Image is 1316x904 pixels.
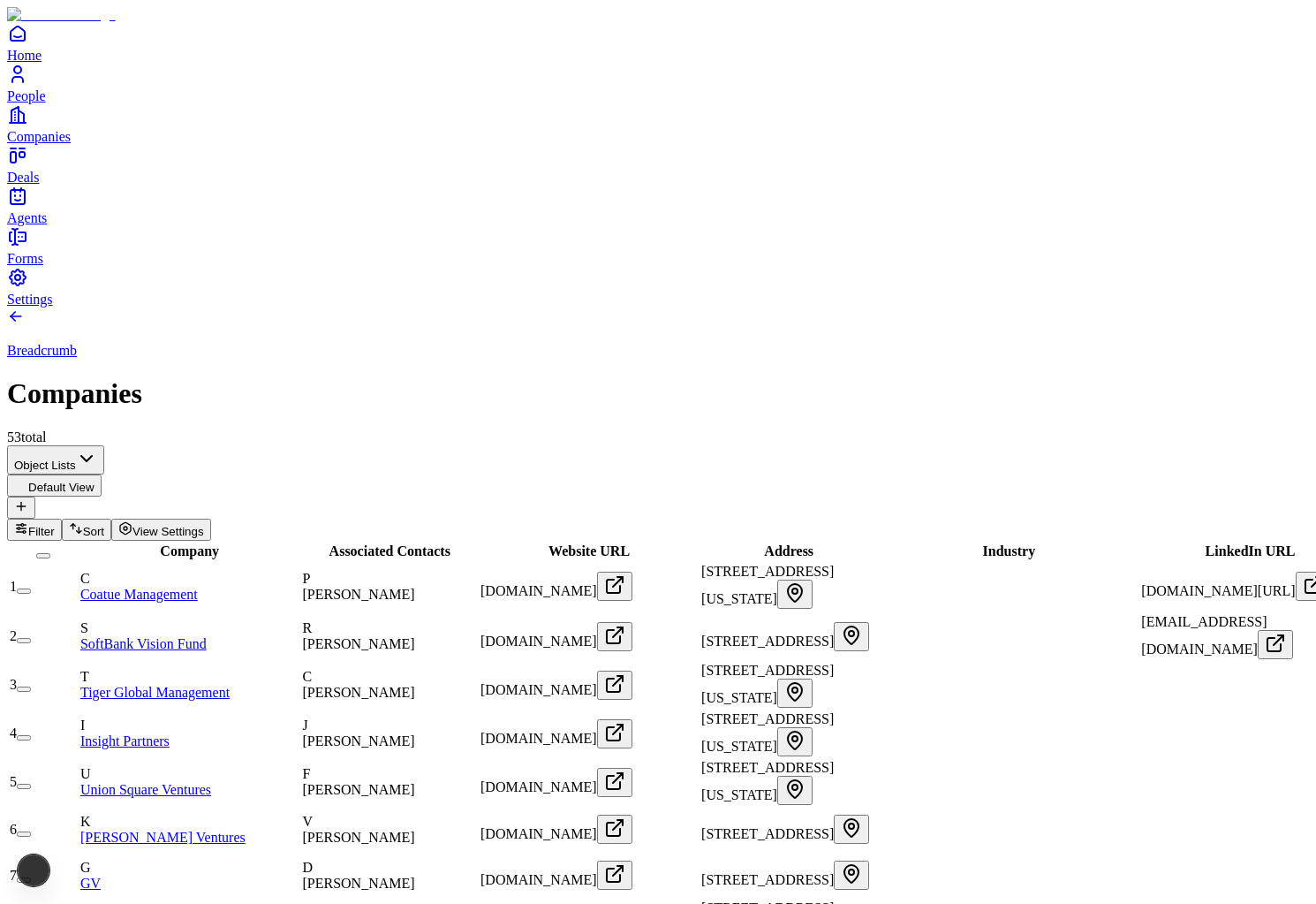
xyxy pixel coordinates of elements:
span: Home [7,48,42,63]
span: 5 [10,774,17,789]
span: [STREET_ADDRESS][US_STATE] [701,711,834,754]
a: GV [80,876,101,891]
a: Forms [7,226,1309,266]
span: Website URL [548,543,630,558]
a: Companies [7,104,1309,144]
button: Open [597,572,632,601]
button: Open [834,861,869,890]
span: Settings [7,292,53,307]
span: [EMAIL_ADDRESS][DOMAIN_NAME] [1141,614,1267,657]
a: Coatue Management [80,587,198,602]
div: I [80,718,299,733]
div: K [80,814,299,830]
div: F[PERSON_NAME] [302,766,477,798]
a: Tiger Global Management [80,685,230,700]
span: 7 [10,868,17,883]
span: Associated Contacts [329,543,450,558]
span: Company [160,543,219,558]
button: Open [777,580,813,609]
a: People [7,64,1309,103]
span: 1 [10,579,17,594]
button: Filter [7,519,62,541]
span: [PERSON_NAME] [302,733,414,748]
h1: Companies [7,377,1309,410]
a: Insight Partners [80,733,170,748]
button: Open [1258,630,1293,659]
span: [PERSON_NAME] [302,830,414,845]
span: Companies [7,129,71,144]
div: R[PERSON_NAME] [302,620,477,652]
div: V[PERSON_NAME] [302,814,477,846]
button: Open [777,776,813,805]
button: View Settings [111,519,211,541]
div: D[PERSON_NAME] [302,860,477,892]
span: Deals [7,170,39,185]
span: People [7,88,46,103]
a: Union Square Ventures [80,782,211,797]
span: [DOMAIN_NAME] [480,682,597,697]
span: Address [764,543,813,558]
span: [STREET_ADDRESS] [701,634,834,649]
button: Open [834,815,869,844]
span: [PERSON_NAME] [302,782,414,797]
div: G [80,860,299,876]
span: Sort [83,525,104,538]
div: C [302,669,477,685]
span: Filter [28,525,55,538]
button: Open [597,815,632,844]
div: V [302,814,477,830]
a: Settings [7,267,1309,307]
span: 3 [10,677,17,692]
button: Default View [7,475,102,497]
span: 4 [10,725,17,741]
a: Home [7,23,1309,63]
button: Open [597,719,632,748]
span: 2 [10,628,17,643]
span: Industry [983,543,1036,558]
span: [DOMAIN_NAME] [480,731,597,746]
span: [DOMAIN_NAME] [480,872,597,887]
div: 53 total [7,429,1309,445]
span: [STREET_ADDRESS][US_STATE] [701,663,834,705]
div: F [302,766,477,782]
span: [STREET_ADDRESS][US_STATE] [701,760,834,802]
span: [DOMAIN_NAME] [480,826,597,841]
button: Open [597,768,632,797]
img: Item Brain Logo [7,7,116,23]
button: Open [597,861,632,890]
span: Forms [7,251,43,266]
div: R [302,620,477,636]
a: SoftBank Vision Fund [80,636,207,651]
button: Open [834,622,869,651]
button: Open [777,679,813,708]
div: D [302,860,477,876]
button: Sort [62,519,111,541]
button: Open [777,727,813,756]
div: P [302,571,477,587]
span: View Settings [132,525,204,538]
span: [DOMAIN_NAME][URL] [1141,583,1295,598]
span: [STREET_ADDRESS] [701,826,834,841]
a: [PERSON_NAME] Ventures [80,830,246,845]
div: U [80,766,299,782]
div: J[PERSON_NAME] [302,718,477,749]
div: T [80,669,299,685]
a: Deals [7,145,1309,185]
span: [PERSON_NAME] [302,876,414,891]
div: J [302,718,477,733]
span: [PERSON_NAME] [302,587,414,602]
span: [PERSON_NAME] [302,636,414,651]
span: [DOMAIN_NAME] [480,583,597,598]
span: [PERSON_NAME] [302,685,414,700]
span: [DOMAIN_NAME] [480,634,597,649]
div: C [80,571,299,587]
a: Breadcrumb [7,313,1309,359]
p: Breadcrumb [7,343,1309,359]
button: Open [597,622,632,651]
span: Agents [7,210,47,225]
button: Open [597,671,632,700]
div: S [80,620,299,636]
div: C[PERSON_NAME] [302,669,477,701]
span: 6 [10,822,17,837]
a: Agents [7,186,1309,225]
